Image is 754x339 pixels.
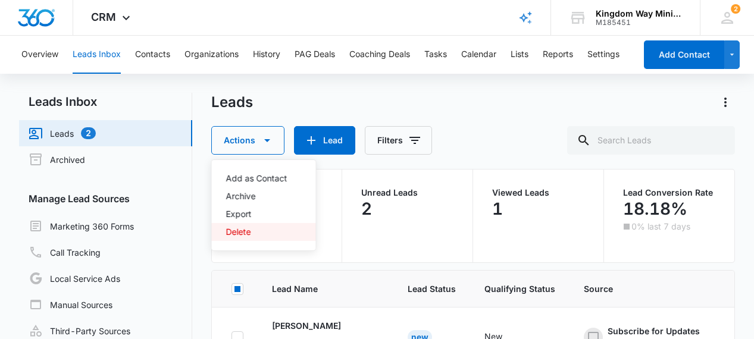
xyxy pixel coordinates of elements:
input: Search Leads [567,126,735,155]
p: [PERSON_NAME] [272,319,341,332]
a: Manual Sources [29,297,112,312]
button: Delete [212,223,316,241]
a: Call Tracking [29,245,101,259]
button: Lists [511,36,528,74]
a: Marketing 360 Forms [29,219,134,233]
p: Lead Conversion Rate [623,189,716,197]
p: 0% last 7 days [631,222,690,231]
button: Filters [365,126,432,155]
button: Overview [21,36,58,74]
button: Coaching Deals [349,36,410,74]
div: account name [596,9,683,18]
a: Leads2 [29,126,96,140]
button: Add as Contact [212,169,316,187]
span: 2 [731,4,740,14]
span: CRM [91,11,116,23]
div: account id [596,18,683,27]
p: Unread Leads [361,189,453,197]
a: Third-Party Sources [29,324,130,338]
p: 1 [492,199,503,218]
div: Export [226,210,287,218]
button: Archive [212,187,316,205]
p: 18.18% [623,199,687,218]
span: Lead Status [408,282,456,295]
button: Calendar [461,36,496,74]
h1: Leads [211,93,253,111]
div: Add as Contact [226,174,287,183]
button: Lead [294,126,355,155]
h3: Manage Lead Sources [19,192,192,206]
button: Leads Inbox [73,36,121,74]
button: Actions [716,93,735,112]
div: Archive [226,192,287,200]
button: Reports [543,36,573,74]
h2: Leads Inbox [19,93,192,111]
p: 2 [361,199,372,218]
div: Subscribe for Updates [608,325,700,337]
button: Export [212,205,316,223]
div: Delete [226,228,287,236]
button: Tasks [424,36,447,74]
button: Settings [587,36,620,74]
button: Organizations [184,36,239,74]
span: Lead Name [272,282,379,295]
button: Add Contact [644,40,724,69]
a: Local Service Ads [29,271,120,285]
button: Contacts [135,36,170,74]
button: PAG Deals [295,36,335,74]
div: notifications count [731,4,740,14]
p: Viewed Leads [492,189,584,197]
span: Source [584,282,748,295]
a: Archived [29,152,85,167]
button: History [253,36,280,74]
button: Actions [211,126,284,155]
span: Qualifying Status [484,282,555,295]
